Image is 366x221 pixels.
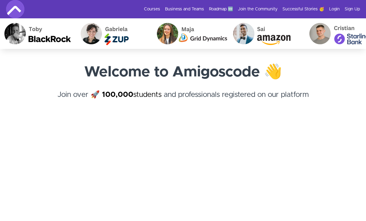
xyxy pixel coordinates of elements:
img: Maja [152,18,229,49]
a: Sign Up [345,6,360,12]
a: Courses [144,6,160,12]
a: Successful Stories 🥳 [282,6,324,12]
a: 100,000students [102,91,162,98]
strong: 100,000 [102,91,133,98]
a: Join the Community [238,6,278,12]
img: Sai [229,18,305,49]
a: Business and Teams [165,6,204,12]
a: Login [329,6,340,12]
a: Roadmap 🆕 [209,6,233,12]
img: Gabriela [76,18,152,49]
h4: Join over 🚀 and professionals registered on our platform [6,89,360,111]
strong: Welcome to Amigoscode 👋 [84,65,282,79]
